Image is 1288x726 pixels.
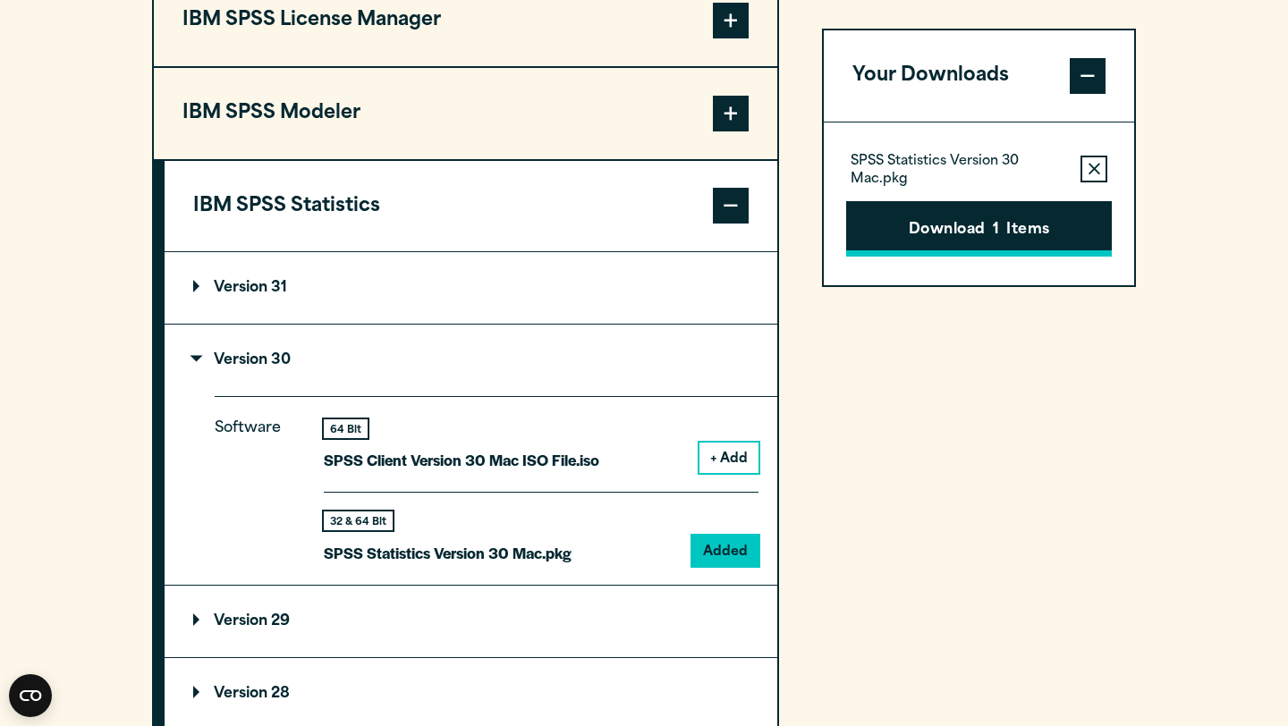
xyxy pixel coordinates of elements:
[824,122,1134,285] div: Your Downloads
[193,353,291,367] p: Version 30
[165,586,777,657] summary: Version 29
[324,511,393,530] div: 32 & 64 Bit
[824,30,1134,122] button: Your Downloads
[193,687,290,701] p: Version 28
[165,325,777,396] summary: Version 30
[692,536,758,566] button: Added
[324,540,572,566] p: SPSS Statistics Version 30 Mac.pkg
[165,252,777,324] summary: Version 31
[9,674,52,717] button: Open CMP widget
[215,416,295,551] p: Software
[193,281,287,295] p: Version 31
[851,153,1066,189] p: SPSS Statistics Version 30 Mac.pkg
[993,219,999,242] span: 1
[846,201,1112,257] button: Download1Items
[165,161,777,252] button: IBM SPSS Statistics
[193,614,290,629] p: Version 29
[324,419,368,438] div: 64 Bit
[324,447,599,473] p: SPSS Client Version 30 Mac ISO File.iso
[699,443,758,473] button: + Add
[154,68,777,159] button: IBM SPSS Modeler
